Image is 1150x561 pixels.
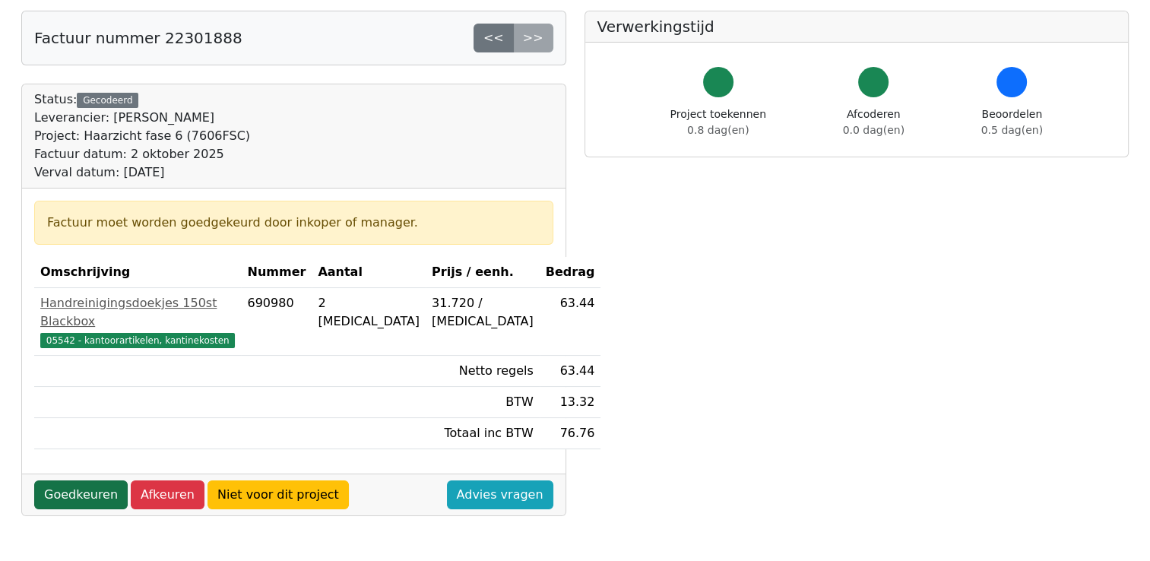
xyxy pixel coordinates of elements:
th: Aantal [312,257,426,288]
span: 0.5 dag(en) [981,124,1043,136]
th: Omschrijving [34,257,241,288]
td: 63.44 [540,288,601,356]
td: Netto regels [426,356,540,387]
td: BTW [426,387,540,418]
div: Factuur moet worden goedgekeurd door inkoper of manager. [47,214,540,232]
h5: Verwerkingstijd [597,17,1117,36]
div: Factuur datum: 2 oktober 2025 [34,145,250,163]
div: Gecodeerd [77,93,138,108]
div: Handreinigingsdoekjes 150st Blackbox [40,294,235,331]
div: Project: Haarzicht fase 6 (7606FSC) [34,127,250,145]
div: Status: [34,90,250,182]
td: 76.76 [540,418,601,449]
td: Totaal inc BTW [426,418,540,449]
a: << [474,24,514,52]
a: Handreinigingsdoekjes 150st Blackbox05542 - kantoorartikelen, kantinekosten [40,294,235,349]
td: 13.32 [540,387,601,418]
div: Afcoderen [843,106,904,138]
a: Niet voor dit project [208,480,349,509]
a: Advies vragen [447,480,553,509]
td: 690980 [241,288,312,356]
div: 31.720 / [MEDICAL_DATA] [432,294,534,331]
th: Bedrag [540,257,601,288]
span: 05542 - kantoorartikelen, kantinekosten [40,333,235,348]
div: Project toekennen [670,106,766,138]
div: Leverancier: [PERSON_NAME] [34,109,250,127]
th: Prijs / eenh. [426,257,540,288]
div: Verval datum: [DATE] [34,163,250,182]
th: Nummer [241,257,312,288]
span: 0.0 dag(en) [843,124,904,136]
h5: Factuur nummer 22301888 [34,29,242,47]
a: Goedkeuren [34,480,128,509]
div: 2 [MEDICAL_DATA] [318,294,420,331]
div: Beoordelen [981,106,1043,138]
a: Afkeuren [131,480,204,509]
span: 0.8 dag(en) [687,124,749,136]
td: 63.44 [540,356,601,387]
